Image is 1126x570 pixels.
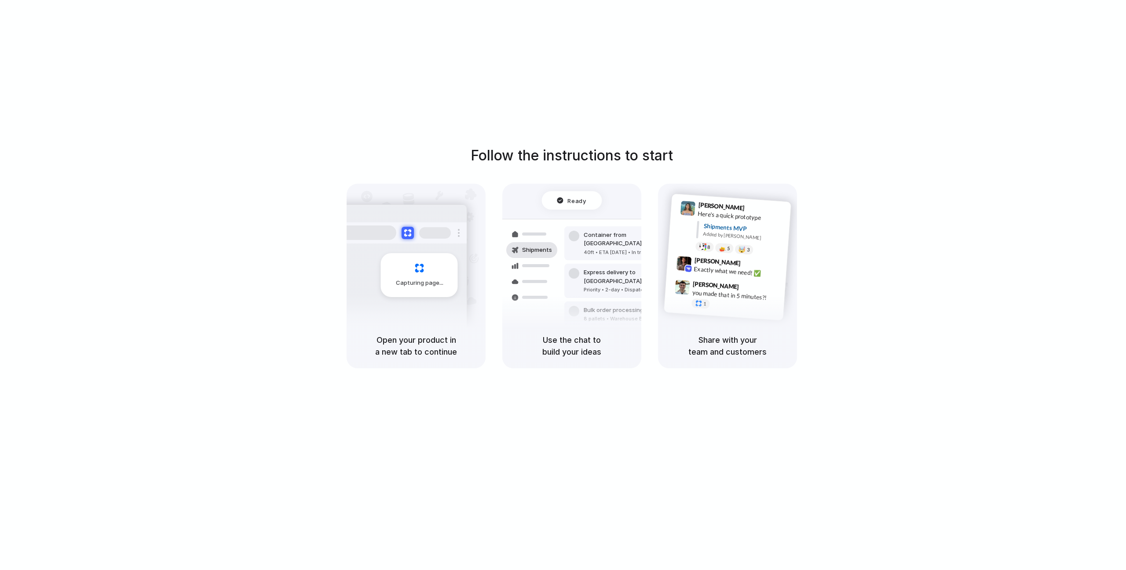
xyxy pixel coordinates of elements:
div: Shipments MVP [703,221,785,236]
span: 9:47 AM [742,283,760,294]
div: Bulk order processing [584,306,665,315]
span: [PERSON_NAME] [693,279,739,291]
div: Express delivery to [GEOGRAPHIC_DATA] [584,268,679,285]
span: 8 [707,244,710,249]
h5: Share with your team and customers [669,334,786,358]
span: Ready [568,196,586,205]
div: 8 pallets • Warehouse B • Packed [584,315,665,323]
span: 3 [747,247,750,252]
h1: Follow the instructions to start [471,145,673,166]
div: you made that in 5 minutes?! [692,288,780,303]
h5: Use the chat to build your ideas [513,334,631,358]
div: Exactly what we need! ✅ [694,264,782,279]
span: Capturing page [396,279,445,287]
div: Priority • 2-day • Dispatched [584,286,679,294]
span: [PERSON_NAME] [694,255,741,268]
div: Here's a quick prototype [698,209,786,224]
span: [PERSON_NAME] [698,200,745,213]
span: 1 [703,301,706,306]
span: 9:42 AM [743,259,761,270]
div: 40ft • ETA [DATE] • In transit [584,249,679,256]
div: Container from [GEOGRAPHIC_DATA] [584,231,679,248]
div: Added by [PERSON_NAME] [703,230,784,243]
span: 5 [727,246,730,251]
div: 🤯 [738,246,746,253]
h5: Open your product in a new tab to continue [357,334,475,358]
span: 9:41 AM [747,204,765,214]
span: Shipments [522,246,552,254]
